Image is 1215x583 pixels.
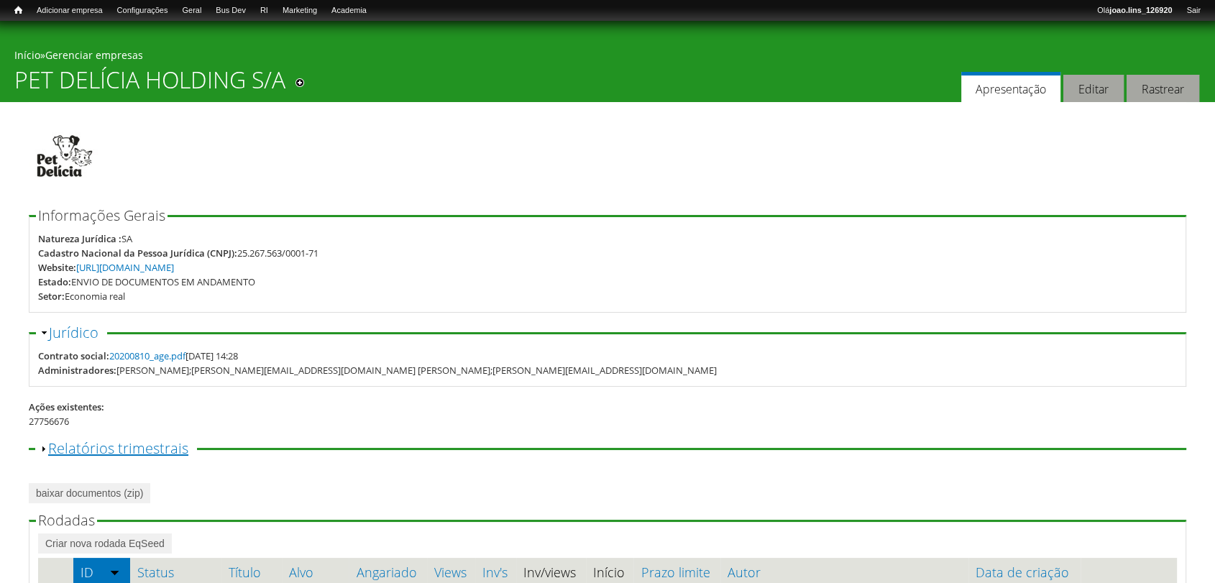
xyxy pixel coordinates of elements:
[81,565,123,579] a: ID
[29,483,150,503] a: baixar documentos (zip)
[356,565,419,579] a: Angariado
[208,4,253,18] a: Bus Dev
[116,363,717,377] div: [PERSON_NAME];[PERSON_NAME][EMAIL_ADDRESS][DOMAIN_NAME] [PERSON_NAME];[PERSON_NAME][EMAIL_ADDRESS...
[38,510,95,530] span: Rodadas
[275,4,324,18] a: Marketing
[14,48,40,62] a: Início
[38,275,71,289] div: Estado:
[253,4,275,18] a: RI
[38,231,121,246] div: Natureza Jurídica :
[14,66,285,102] h1: PET DELÍCIA HOLDING S/A
[482,565,509,579] a: Inv's
[1179,4,1208,18] a: Sair
[38,363,116,377] div: Administradores:
[14,48,1201,66] div: »
[29,400,1186,414] div: Ações existentes:
[109,349,185,362] a: 20200810_age.pdf
[38,349,109,363] div: Contrato social:
[110,4,175,18] a: Configurações
[728,565,961,579] a: Autor
[121,231,132,246] div: SA
[237,246,318,260] div: 25.267.563/0001-71
[29,4,110,18] a: Adicionar empresa
[29,414,1186,428] div: 27756676
[38,206,165,225] span: Informações Gerais
[961,72,1060,103] a: Apresentação
[71,275,255,289] div: ENVIO DE DOCUMENTOS EM ANDAMENTO
[229,565,275,579] a: Título
[14,5,22,15] span: Início
[434,565,469,579] a: Views
[48,439,188,458] a: Relatórios trimestrais
[7,4,29,17] a: Início
[38,533,172,554] a: Criar nova rodada EqSeed
[38,260,76,275] div: Website:
[76,261,174,274] a: [URL][DOMAIN_NAME]
[109,349,238,362] span: [DATE] 14:28
[1127,75,1199,103] a: Rastrear
[641,565,713,579] a: Prazo limite
[38,289,65,303] div: Setor:
[49,323,98,342] a: Jurídico
[38,246,237,260] div: Cadastro Nacional da Pessoa Jurídica (CNPJ):
[289,565,342,579] a: Alvo
[1063,75,1124,103] a: Editar
[976,565,1073,579] a: Data de criação
[65,289,125,303] div: Economia real
[137,565,214,579] a: Status
[175,4,208,18] a: Geral
[324,4,374,18] a: Academia
[1109,6,1172,14] strong: joao.lins_126920
[45,48,143,62] a: Gerenciar empresas
[110,567,119,577] img: ordem crescente
[1090,4,1179,18] a: Olájoao.lins_126920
